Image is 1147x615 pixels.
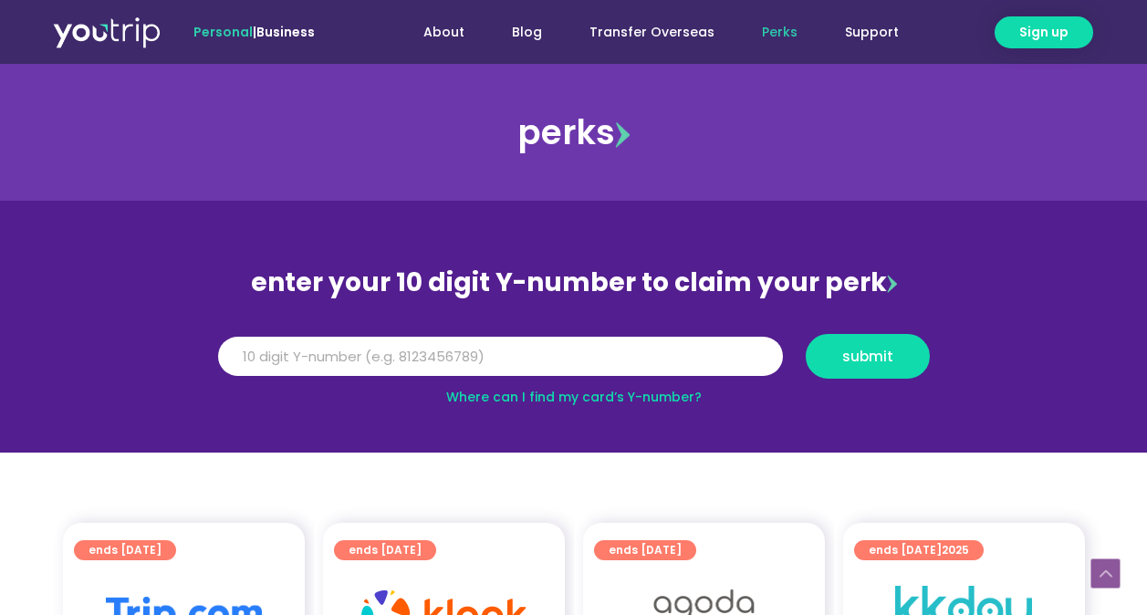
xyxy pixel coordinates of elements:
[446,388,702,406] a: Where can I find my card’s Y-number?
[1019,23,1069,42] span: Sign up
[738,16,821,49] a: Perks
[806,334,930,379] button: submit
[609,540,682,560] span: ends [DATE]
[488,16,566,49] a: Blog
[218,334,930,392] form: Y Number
[218,337,783,377] input: 10 digit Y-number (e.g. 8123456789)
[349,540,422,560] span: ends [DATE]
[942,542,969,558] span: 2025
[400,16,488,49] a: About
[854,540,984,560] a: ends [DATE]2025
[995,16,1093,48] a: Sign up
[364,16,923,49] nav: Menu
[842,349,893,363] span: submit
[193,23,253,41] span: Personal
[256,23,315,41] a: Business
[566,16,738,49] a: Transfer Overseas
[209,259,939,307] div: enter your 10 digit Y-number to claim your perk
[193,23,315,41] span: |
[821,16,923,49] a: Support
[74,540,176,560] a: ends [DATE]
[89,540,162,560] span: ends [DATE]
[869,540,969,560] span: ends [DATE]
[594,540,696,560] a: ends [DATE]
[334,540,436,560] a: ends [DATE]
